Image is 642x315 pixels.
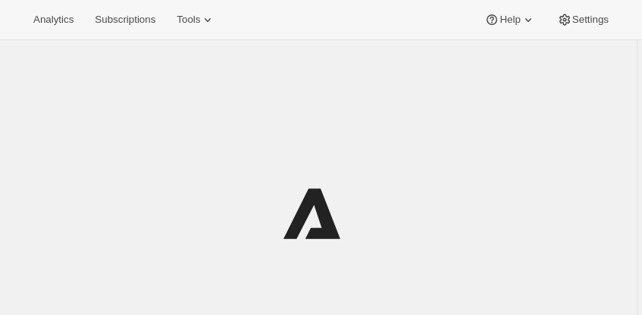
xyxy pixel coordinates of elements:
[500,14,520,26] span: Help
[24,9,83,30] button: Analytics
[177,14,200,26] span: Tools
[168,9,224,30] button: Tools
[86,9,164,30] button: Subscriptions
[475,9,544,30] button: Help
[548,9,618,30] button: Settings
[95,14,155,26] span: Subscriptions
[33,14,74,26] span: Analytics
[572,14,609,26] span: Settings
